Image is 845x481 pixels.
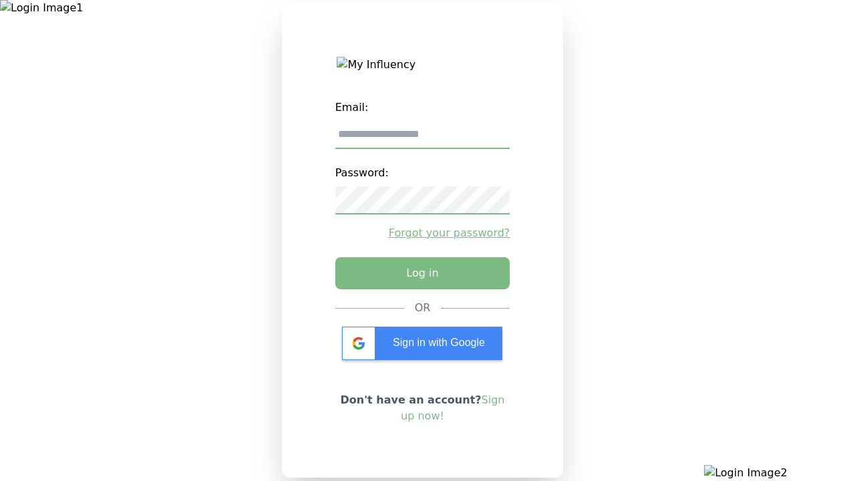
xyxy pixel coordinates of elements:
[704,465,845,481] img: Login Image2
[337,57,508,73] img: My Influency
[335,160,510,186] label: Password:
[415,300,431,316] div: OR
[393,337,485,348] span: Sign in with Google
[335,225,510,241] a: Forgot your password?
[335,392,510,424] p: Don't have an account?
[335,257,510,289] button: Log in
[335,94,510,121] label: Email:
[342,327,502,360] div: Sign in with Google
